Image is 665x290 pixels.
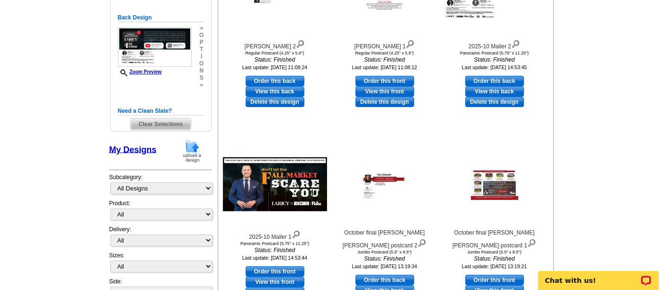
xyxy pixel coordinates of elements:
[246,76,304,86] a: use this design
[443,250,547,254] div: Jumbo Postcard (5.5" x 8.5")
[355,275,414,285] a: use this design
[223,51,327,55] div: Regular Postcard (4.25" x 5.6")
[199,74,204,82] span: s
[527,237,536,247] img: view design details
[246,97,304,107] a: Delete this design
[109,145,157,154] a: My Designs
[443,55,547,64] i: Status: Finished
[199,32,204,39] span: o
[443,254,547,263] i: Status: Finished
[417,237,426,247] img: view design details
[223,157,327,211] img: 2025-10 Mailer 1
[246,277,304,287] a: View this front
[246,266,304,277] a: use this design
[199,60,204,67] span: o
[223,241,327,246] div: Panoramic Postcard (5.75" x 11.25")
[118,27,192,67] img: small-thumb.jpg
[462,263,527,269] small: Last update: [DATE] 13:19:21
[180,139,204,163] img: upload-design
[199,39,204,46] span: p
[355,76,414,86] a: use this design
[532,260,665,290] iframe: LiveChat chat widget
[296,38,305,48] img: view design details
[465,76,524,86] a: use this design
[118,69,162,74] a: Zoom Preview
[465,97,524,107] a: Delete this design
[333,250,437,254] div: Jumbo Postcard (5.5" x 8.5")
[352,64,417,70] small: Last update: [DATE] 11:08:12
[109,199,212,225] div: Product:
[223,55,327,64] i: Status: Finished
[199,53,204,60] span: i
[465,86,524,97] a: View this back
[246,86,304,97] a: View this back
[242,64,308,70] small: Last update: [DATE] 11:08:24
[118,107,204,116] h5: Need a Clean Slate?
[131,118,191,130] span: Clear Selections
[333,38,437,51] div: [PERSON_NAME] 1
[109,225,212,251] div: Delivery:
[443,51,547,55] div: Panoramic Postcard (5.75" x 11.25")
[333,228,437,250] div: October final [PERSON_NAME] [PERSON_NAME] postcard 2
[333,254,437,263] i: Status: Finished
[199,82,204,89] span: »
[292,228,301,239] img: view design details
[199,25,204,32] span: »
[462,64,527,70] small: Last update: [DATE] 14:53:45
[223,38,327,51] div: [PERSON_NAME] 2
[242,255,308,261] small: Last update: [DATE] 14:53:44
[109,173,212,199] div: Subcategory:
[199,46,204,53] span: t
[333,51,437,55] div: Regular Postcard (4.25" x 5.6")
[465,275,524,285] a: use this design
[406,38,415,48] img: view design details
[355,97,414,107] a: Delete this design
[355,86,414,97] a: View this front
[361,169,408,199] img: October final RJ Meyerhoffer Tom Alexander postcard 2
[223,246,327,254] i: Status: Finished
[471,169,518,200] img: October final RJ Meyerhoffer Tom Alexander postcard 1
[333,55,437,64] i: Status: Finished
[511,38,520,48] img: view design details
[199,67,204,74] span: n
[443,38,547,51] div: 2025-10 Mailer 2
[352,263,417,269] small: Last update: [DATE] 13:19:34
[109,251,212,277] div: Sizes:
[443,228,547,250] div: October final [PERSON_NAME] [PERSON_NAME] postcard 1
[118,13,204,22] h5: Back Design
[223,228,327,241] div: 2025-10 Mailer 1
